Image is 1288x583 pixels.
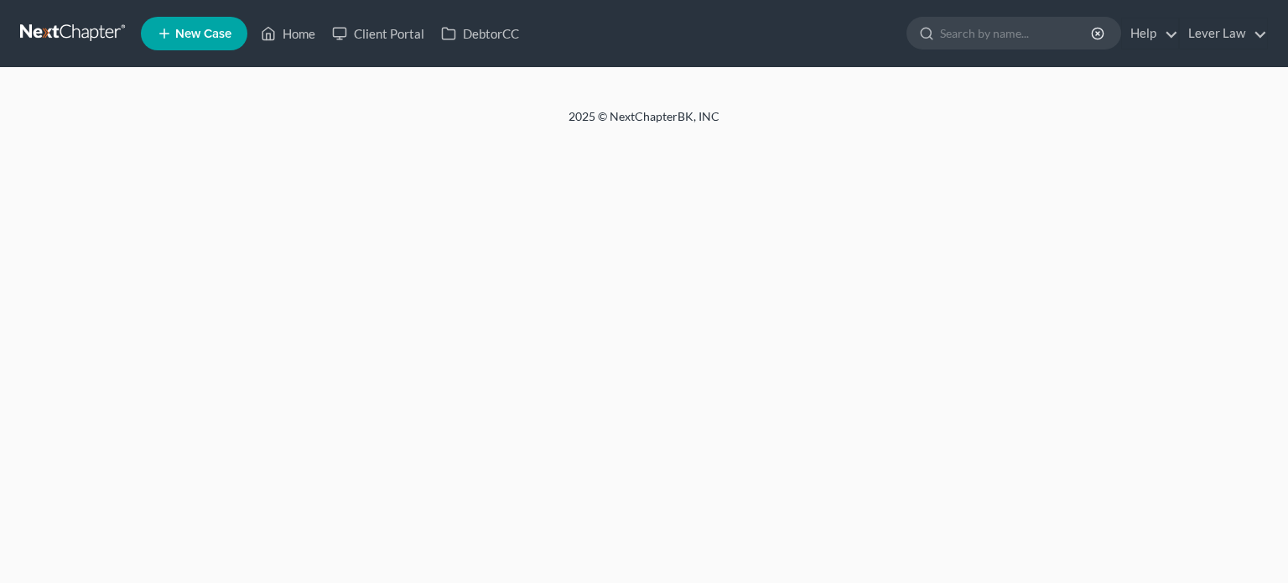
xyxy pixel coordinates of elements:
input: Search by name... [940,18,1093,49]
a: Client Portal [324,18,433,49]
a: DebtorCC [433,18,527,49]
a: Lever Law [1180,18,1267,49]
span: New Case [175,28,231,40]
a: Home [252,18,324,49]
div: 2025 © NextChapterBK, INC [166,108,1122,138]
a: Help [1122,18,1178,49]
